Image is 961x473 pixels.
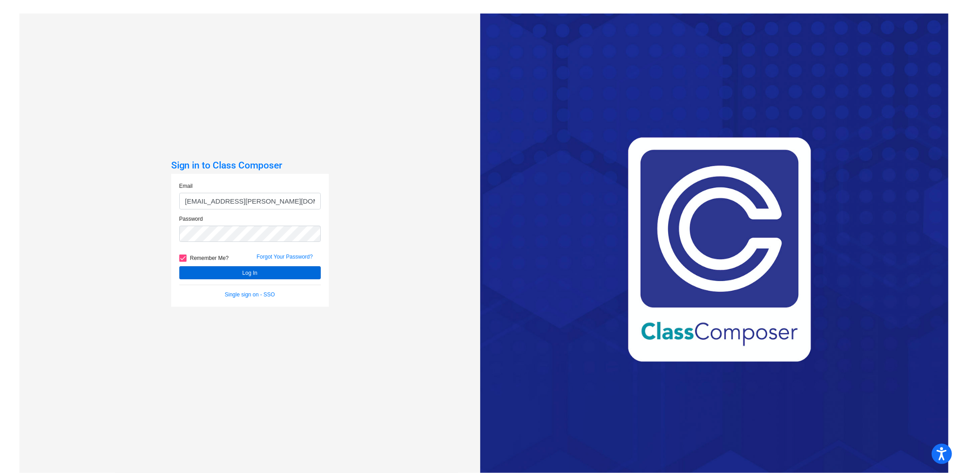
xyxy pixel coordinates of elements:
label: Password [179,215,203,223]
span: Remember Me? [190,253,229,264]
h3: Sign in to Class Composer [171,160,329,171]
label: Email [179,182,193,190]
a: Single sign on - SSO [225,291,275,298]
a: Forgot Your Password? [257,254,313,260]
button: Log In [179,266,321,279]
